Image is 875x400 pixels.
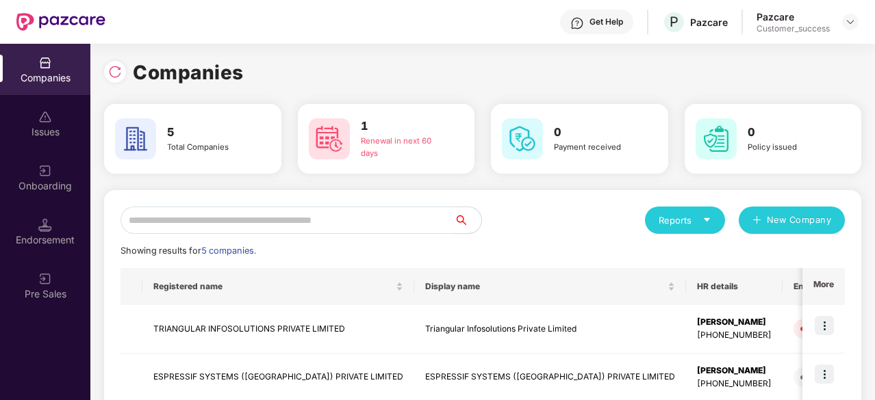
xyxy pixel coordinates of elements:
[108,65,122,79] img: svg+xml;base64,PHN2ZyBpZD0iUmVsb2FkLTMyeDMyIiB4bWxucz0iaHR0cDovL3d3dy53My5vcmcvMjAwMC9zdmciIHdpZH...
[697,364,772,377] div: [PERSON_NAME]
[38,56,52,70] img: svg+xml;base64,PHN2ZyBpZD0iQ29tcGFuaWVzIiB4bWxucz0iaHR0cDovL3d3dy53My5vcmcvMjAwMC9zdmciIHdpZHRoPS...
[153,281,393,292] span: Registered name
[502,118,543,159] img: svg+xml;base64,PHN2ZyB4bWxucz0iaHR0cDovL3d3dy53My5vcmcvMjAwMC9zdmciIHdpZHRoPSI2MCIgaGVpZ2h0PSI2MC...
[115,118,156,159] img: svg+xml;base64,PHN2ZyB4bWxucz0iaHR0cDovL3d3dy53My5vcmcvMjAwMC9zdmciIHdpZHRoPSI2MCIgaGVpZ2h0PSI2MC...
[702,215,711,224] span: caret-down
[309,118,350,159] img: svg+xml;base64,PHN2ZyB4bWxucz0iaHR0cDovL3d3dy53My5vcmcvMjAwMC9zdmciIHdpZHRoPSI2MCIgaGVpZ2h0PSI2MC...
[659,213,711,227] div: Reports
[554,124,639,142] h3: 0
[767,213,832,227] span: New Company
[794,281,866,292] span: Endorsements
[690,16,728,29] div: Pazcare
[38,272,52,286] img: svg+xml;base64,PHN2ZyB3aWR0aD0iMjAiIGhlaWdodD0iMjAiIHZpZXdCb3g9IjAgMCAyMCAyMCIgZmlsbD0ibm9uZSIgeG...
[739,206,845,234] button: plusNew Company
[757,23,830,34] div: Customer_success
[201,245,256,256] span: 5 companies.
[815,364,834,384] img: icon
[815,316,834,335] img: icon
[802,268,845,305] th: More
[414,268,686,305] th: Display name
[38,164,52,178] img: svg+xml;base64,PHN2ZyB3aWR0aD0iMjAiIGhlaWdodD0iMjAiIHZpZXdCb3g9IjAgMCAyMCAyMCIgZmlsbD0ibm9uZSIgeG...
[38,110,52,124] img: svg+xml;base64,PHN2ZyBpZD0iSXNzdWVzX2Rpc2FibGVkIiB4bWxucz0iaHR0cDovL3d3dy53My5vcmcvMjAwMC9zdmciIH...
[757,10,830,23] div: Pazcare
[38,218,52,232] img: svg+xml;base64,PHN2ZyB3aWR0aD0iMTQuNSIgaGVpZ2h0PSIxNC41IiB2aWV3Qm94PSIwIDAgMTYgMTYiIGZpbGw9Im5vbm...
[167,142,253,154] div: Total Companies
[121,245,256,256] span: Showing results for
[748,124,833,142] h3: 0
[361,118,446,135] h3: 1
[142,268,414,305] th: Registered name
[453,215,481,226] span: search
[696,118,737,159] img: svg+xml;base64,PHN2ZyB4bWxucz0iaHR0cDovL3d3dy53My5vcmcvMjAwMC9zdmciIHdpZHRoPSI2MCIgaGVpZ2h0PSI2MC...
[570,16,584,30] img: svg+xml;base64,PHN2ZyBpZD0iSGVscC0zMngzMiIgeG1sbnM9Imh0dHA6Ly93d3cudzMub3JnLzIwMDAvc3ZnIiB3aWR0aD...
[414,305,686,354] td: Triangular Infosolutions Private Limited
[167,124,253,142] h3: 5
[752,215,761,226] span: plus
[845,16,856,27] img: svg+xml;base64,PHN2ZyBpZD0iRHJvcGRvd24tMzJ4MzIiIHhtbG5zPSJodHRwOi8vd3d3LnczLm9yZy8yMDAwL3N2ZyIgd2...
[670,14,679,30] span: P
[554,142,639,154] div: Payment received
[697,316,772,329] div: [PERSON_NAME]
[697,377,772,390] div: [PHONE_NUMBER]
[425,281,665,292] span: Display name
[142,305,414,354] td: TRIANGULAR INFOSOLUTIONS PRIVATE LIMITED
[16,13,105,31] img: New Pazcare Logo
[133,57,244,88] h1: Companies
[589,16,623,27] div: Get Help
[361,135,446,160] div: Renewal in next 60 days
[697,329,772,342] div: [PHONE_NUMBER]
[748,142,833,154] div: Policy issued
[453,206,482,234] button: search
[686,268,783,305] th: HR details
